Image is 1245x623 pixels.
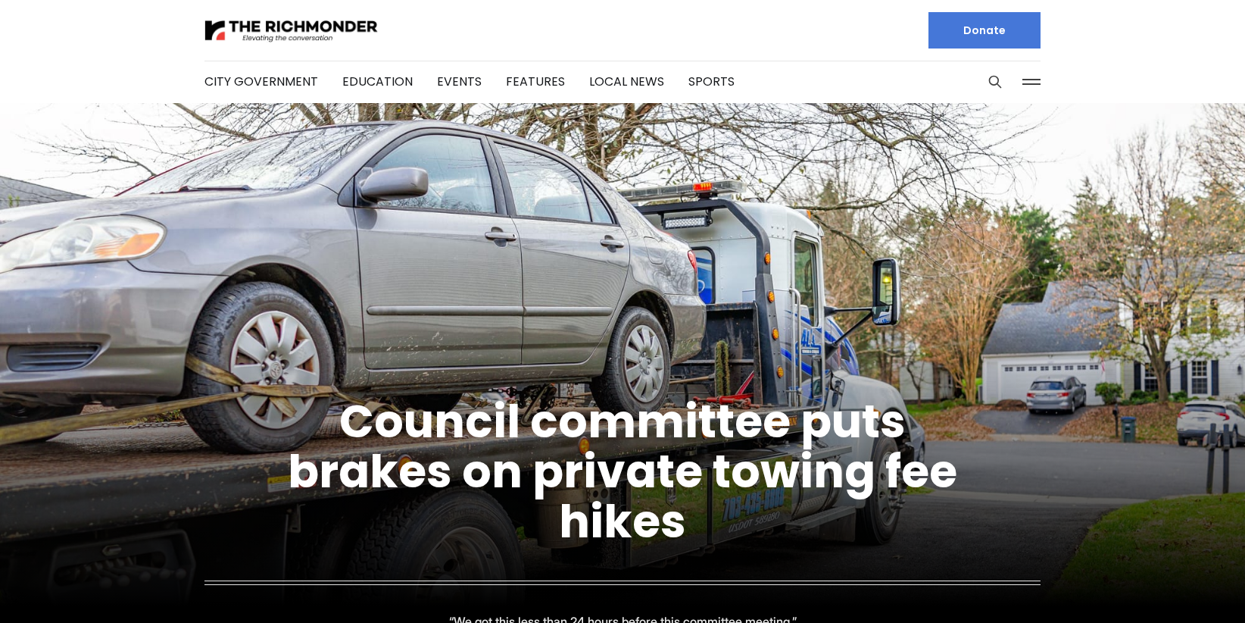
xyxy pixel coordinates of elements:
a: Donate [928,12,1041,49]
iframe: portal-trigger [1116,549,1245,623]
a: City Government [204,73,318,90]
a: Sports [688,73,735,90]
a: Local News [589,73,664,90]
a: Events [437,73,482,90]
a: Education [342,73,413,90]
button: Search this site [984,70,1006,93]
a: Council committee puts brakes on private towing fee hikes [288,390,957,553]
a: Features [506,73,565,90]
img: The Richmonder [204,17,379,44]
